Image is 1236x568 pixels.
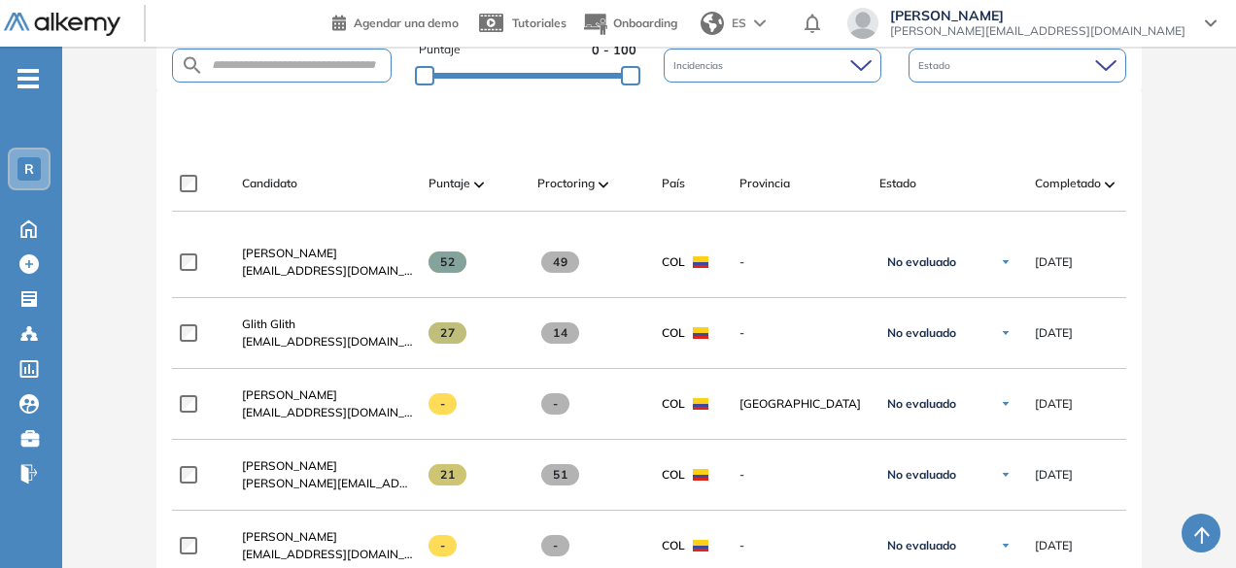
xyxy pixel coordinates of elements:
[887,467,956,483] span: No evaluado
[693,256,708,268] img: COL
[242,316,413,333] a: Glith Glith
[4,13,120,37] img: Logo
[693,469,708,481] img: COL
[541,251,579,273] span: 49
[242,245,413,262] a: [PERSON_NAME]
[1035,466,1073,484] span: [DATE]
[429,175,470,192] span: Puntaje
[592,41,636,59] span: 0 - 100
[429,393,457,415] span: -
[242,475,413,492] span: [PERSON_NAME][EMAIL_ADDRESS][DOMAIN_NAME]
[242,333,413,351] span: [EMAIL_ADDRESS][DOMAIN_NAME]
[739,253,864,271] span: -
[1000,256,1012,268] img: Ícono de flecha
[662,175,685,192] span: País
[890,8,1185,23] span: [PERSON_NAME]
[701,12,724,35] img: world
[242,546,413,563] span: [EMAIL_ADDRESS][DOMAIN_NAME]
[754,19,766,27] img: arrow
[1035,324,1073,342] span: [DATE]
[24,161,34,177] span: R
[429,535,457,556] span: -
[429,322,466,344] span: 27
[739,537,864,554] span: -
[1105,182,1115,187] img: [missing "en.ARROW_ALT" translation]
[541,464,579,485] span: 51
[887,396,956,412] span: No evaluado
[242,386,413,404] a: [PERSON_NAME]
[1000,469,1012,481] img: Ícono de flecha
[181,53,204,78] img: SEARCH_ALT
[693,540,708,551] img: COL
[429,251,466,273] span: 52
[541,322,579,344] span: 14
[879,175,916,192] span: Estado
[242,528,413,546] a: [PERSON_NAME]
[1035,537,1073,554] span: [DATE]
[541,393,569,415] span: -
[662,466,685,484] span: COL
[673,58,727,73] span: Incidencias
[890,23,1185,39] span: [PERSON_NAME][EMAIL_ADDRESS][DOMAIN_NAME]
[739,395,864,413] span: [GEOGRAPHIC_DATA]
[662,395,685,413] span: COL
[354,16,459,30] span: Agendar una demo
[541,535,569,556] span: -
[332,10,459,33] a: Agendar una demo
[429,464,466,485] span: 21
[887,254,956,270] span: No evaluado
[613,16,677,30] span: Onboarding
[242,175,297,192] span: Candidato
[17,77,39,81] i: -
[1035,175,1101,192] span: Completado
[599,182,608,187] img: [missing "en.ARROW_ALT" translation]
[242,458,337,473] span: [PERSON_NAME]
[739,324,864,342] span: -
[693,398,708,410] img: COL
[419,41,461,59] span: Puntaje
[662,537,685,554] span: COL
[242,529,337,544] span: [PERSON_NAME]
[242,262,413,280] span: [EMAIL_ADDRESS][DOMAIN_NAME]
[662,324,685,342] span: COL
[242,246,337,260] span: [PERSON_NAME]
[1035,253,1073,271] span: [DATE]
[512,16,566,30] span: Tutoriales
[887,538,956,553] span: No evaluado
[732,15,746,32] span: ES
[918,58,954,73] span: Estado
[1000,327,1012,339] img: Ícono de flecha
[1000,540,1012,551] img: Ícono de flecha
[537,175,595,192] span: Proctoring
[664,49,881,83] div: Incidencias
[242,317,295,331] span: Glith Glith
[1000,398,1012,410] img: Ícono de flecha
[582,3,677,45] button: Onboarding
[693,327,708,339] img: COL
[242,387,337,402] span: [PERSON_NAME]
[909,49,1126,83] div: Estado
[242,404,413,421] span: [EMAIL_ADDRESS][DOMAIN_NAME]
[887,325,956,341] span: No evaluado
[1035,395,1073,413] span: [DATE]
[739,466,864,484] span: -
[739,175,790,192] span: Provincia
[662,253,685,271] span: COL
[242,457,413,475] a: [PERSON_NAME]
[474,182,484,187] img: [missing "en.ARROW_ALT" translation]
